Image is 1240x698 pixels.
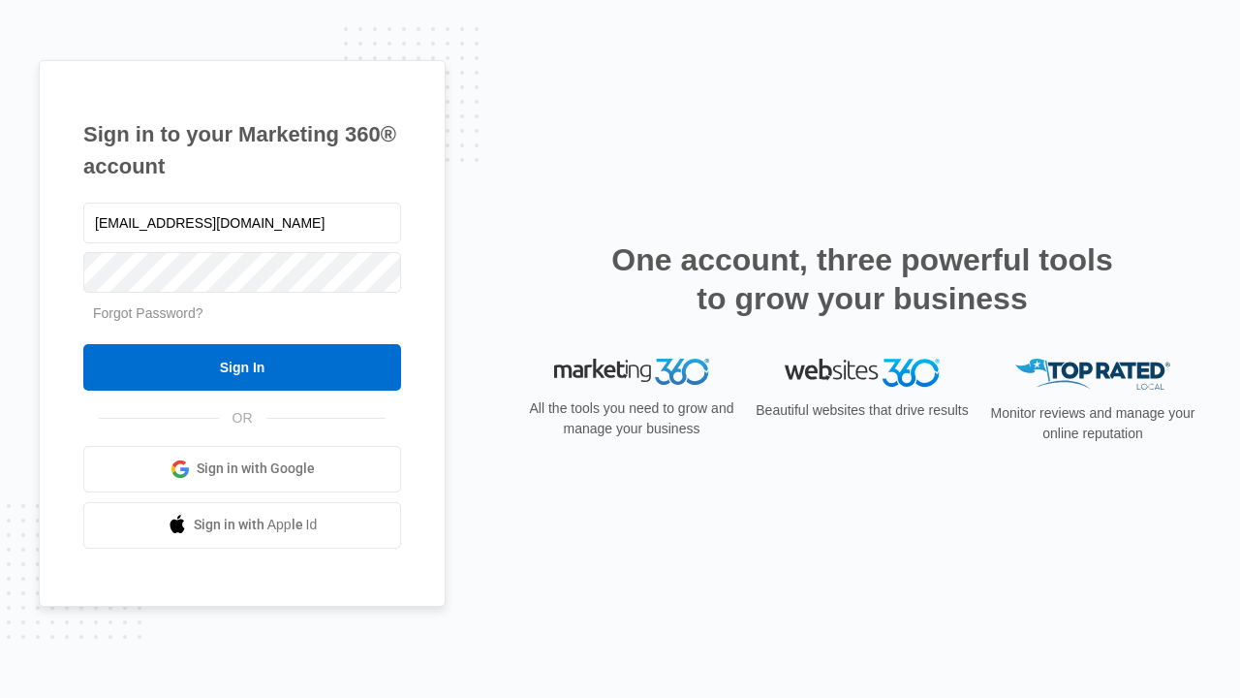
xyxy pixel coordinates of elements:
[83,446,401,492] a: Sign in with Google
[754,400,971,421] p: Beautiful websites that drive results
[83,502,401,549] a: Sign in with Apple Id
[1015,359,1170,391] img: Top Rated Local
[197,459,315,479] span: Sign in with Google
[93,305,203,321] a: Forgot Password?
[605,240,1119,318] h2: One account, three powerful tools to grow your business
[554,359,709,386] img: Marketing 360
[523,398,740,439] p: All the tools you need to grow and manage your business
[83,118,401,182] h1: Sign in to your Marketing 360® account
[194,515,318,535] span: Sign in with Apple Id
[785,359,940,387] img: Websites 360
[219,408,266,428] span: OR
[984,403,1201,444] p: Monitor reviews and manage your online reputation
[83,203,401,243] input: Email
[83,344,401,391] input: Sign In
